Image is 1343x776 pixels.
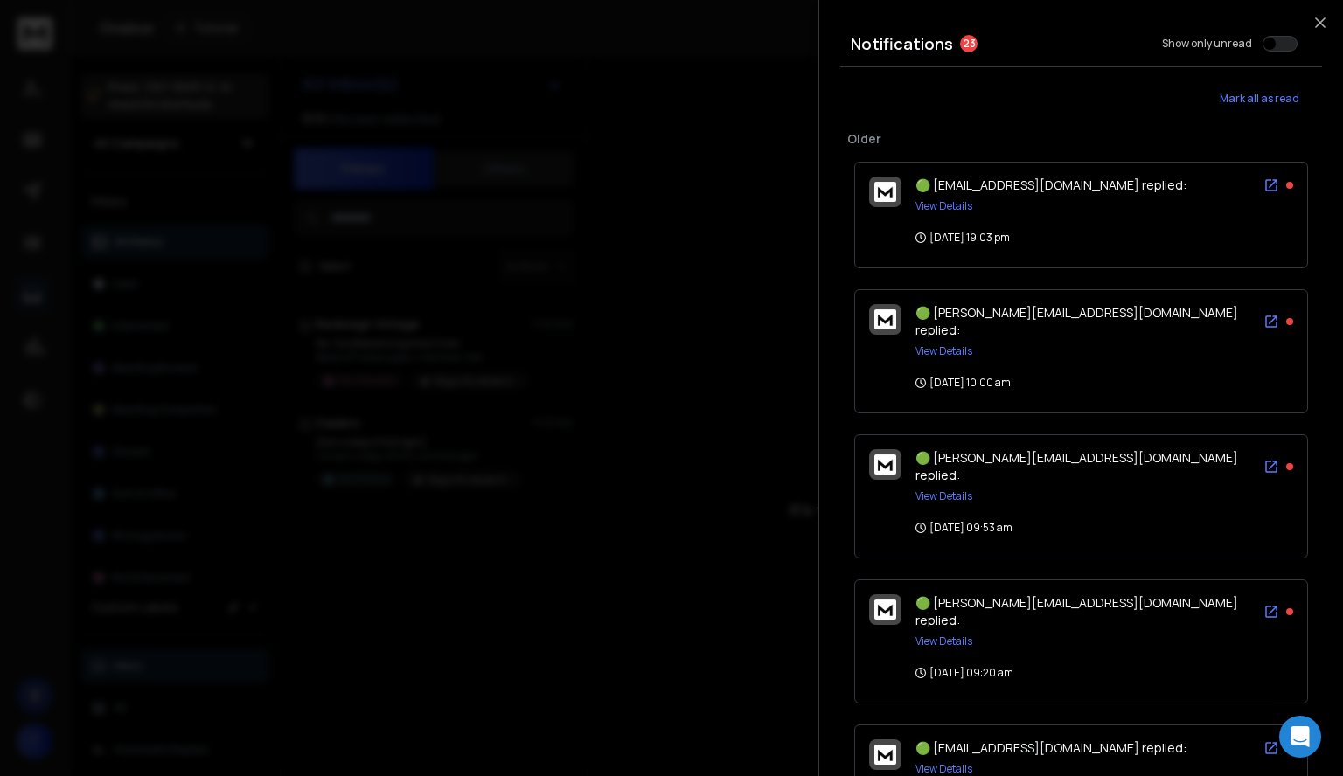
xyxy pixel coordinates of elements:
[915,344,972,358] button: View Details
[915,489,972,503] button: View Details
[1162,37,1252,51] label: Show only unread
[847,130,1315,148] p: Older
[1279,716,1321,758] div: Open Intercom Messenger
[874,599,896,620] img: logo
[874,309,896,329] img: logo
[874,182,896,202] img: logo
[960,35,978,52] span: 23
[915,376,1011,390] p: [DATE] 10:00 am
[1220,92,1299,106] span: Mark all as read
[1196,81,1322,116] button: Mark all as read
[915,199,972,213] button: View Details
[915,449,1238,483] span: 🟢 [PERSON_NAME][EMAIL_ADDRESS][DOMAIN_NAME] replied:
[915,231,1010,245] p: [DATE] 19:03 pm
[915,304,1238,338] span: 🟢 [PERSON_NAME][EMAIL_ADDRESS][DOMAIN_NAME] replied:
[874,745,896,765] img: logo
[851,31,953,56] h3: Notifications
[915,177,1186,193] span: 🟢 [EMAIL_ADDRESS][DOMAIN_NAME] replied:
[874,454,896,475] img: logo
[915,739,1186,756] span: 🟢 [EMAIL_ADDRESS][DOMAIN_NAME] replied:
[915,634,972,648] button: View Details
[915,594,1238,628] span: 🟢 [PERSON_NAME][EMAIL_ADDRESS][DOMAIN_NAME] replied:
[915,666,1013,680] p: [DATE] 09:20 am
[915,521,1012,535] p: [DATE] 09:53 am
[915,762,972,776] button: View Details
